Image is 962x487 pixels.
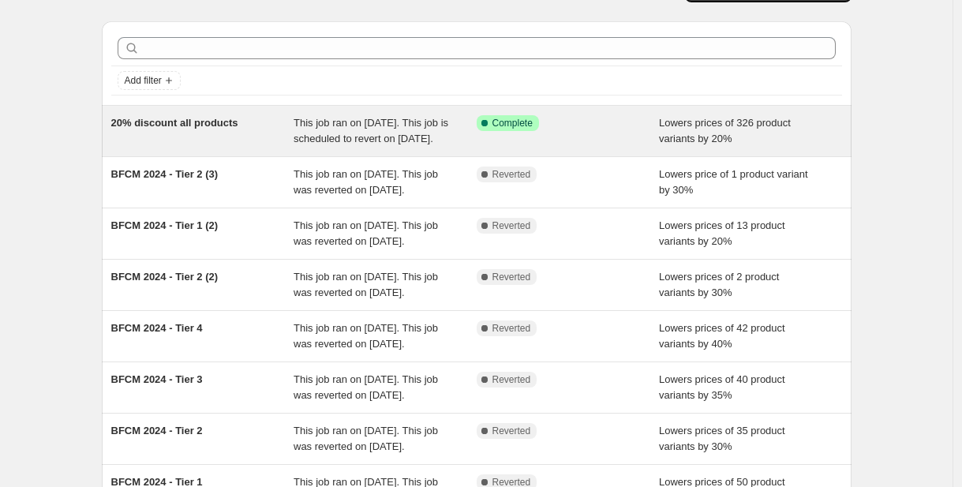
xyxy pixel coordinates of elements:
[125,74,162,87] span: Add filter
[659,168,808,196] span: Lowers price of 1 product variant by 30%
[659,322,785,350] span: Lowers prices of 42 product variants by 40%
[659,425,785,452] span: Lowers prices of 35 product variants by 30%
[111,271,219,283] span: BFCM 2024 - Tier 2 (2)
[111,322,203,334] span: BFCM 2024 - Tier 4
[111,117,238,129] span: 20% discount all products
[492,425,531,437] span: Reverted
[492,322,531,335] span: Reverted
[659,117,791,144] span: Lowers prices of 326 product variants by 20%
[659,271,779,298] span: Lowers prices of 2 product variants by 30%
[492,117,533,129] span: Complete
[492,373,531,386] span: Reverted
[294,373,438,401] span: This job ran on [DATE]. This job was reverted on [DATE].
[659,219,785,247] span: Lowers prices of 13 product variants by 20%
[294,168,438,196] span: This job ran on [DATE]. This job was reverted on [DATE].
[111,425,203,436] span: BFCM 2024 - Tier 2
[294,219,438,247] span: This job ran on [DATE]. This job was reverted on [DATE].
[294,322,438,350] span: This job ran on [DATE]. This job was reverted on [DATE].
[111,373,203,385] span: BFCM 2024 - Tier 3
[111,168,219,180] span: BFCM 2024 - Tier 2 (3)
[294,271,438,298] span: This job ran on [DATE]. This job was reverted on [DATE].
[294,117,448,144] span: This job ran on [DATE]. This job is scheduled to revert on [DATE].
[492,219,531,232] span: Reverted
[294,425,438,452] span: This job ran on [DATE]. This job was reverted on [DATE].
[659,373,785,401] span: Lowers prices of 40 product variants by 35%
[111,219,219,231] span: BFCM 2024 - Tier 1 (2)
[492,168,531,181] span: Reverted
[492,271,531,283] span: Reverted
[118,71,181,90] button: Add filter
